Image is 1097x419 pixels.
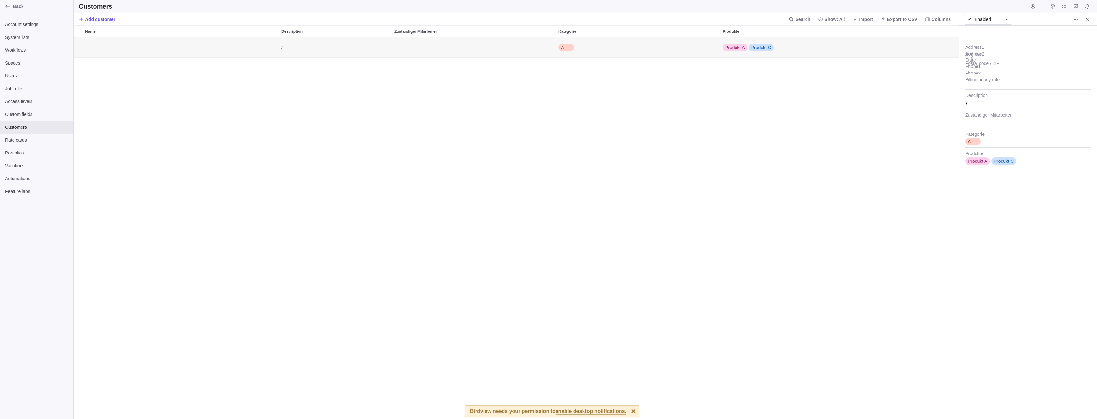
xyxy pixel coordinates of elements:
[556,37,720,58] div: Kategorie
[5,21,68,28] span: Account settings
[85,16,115,22] span: Add customer
[968,158,987,164] span: Produkt A
[281,44,283,51] span: /
[720,26,884,37] div: Produkte
[5,162,68,169] span: Vacations
[561,44,564,51] span: A
[816,15,847,24] span: Show: All
[751,44,771,51] span: Produkt C
[13,3,71,10] span: Back
[965,118,973,126] div: Jens Kramer
[392,26,556,37] div: Zuständiger Mitarbeiter
[786,15,813,24] span: Search
[965,74,1091,90] input: Billing hourly rate
[859,16,873,22] span: Import
[470,406,626,417] div: Birdview needs your permission to
[5,137,68,143] span: Rate cards
[556,409,626,415] span: enable desktop notifications.
[5,124,68,130] span: Customers
[83,26,279,37] div: Name
[725,44,745,51] span: Produkt A
[5,111,68,118] span: Custom fields
[556,26,720,37] div: Kategorie
[83,37,279,58] div: Name
[1071,15,1080,24] span: More actions
[1060,5,1069,10] a: My assignments
[5,188,68,195] span: Feature labs
[279,26,392,37] div: Description
[932,16,951,22] span: Columns
[1075,397,1091,413] iframe: Intercom live chat
[5,85,68,92] span: Job roles
[1048,5,1057,10] a: Time logs
[720,37,884,57] div: Produkt A, Produkt C
[279,37,392,57] div: /
[5,60,68,66] span: Spaces
[1083,15,1092,24] span: Close
[795,16,810,22] span: Search
[994,158,1014,164] span: Produkt C
[5,150,68,156] span: Portfolios
[878,15,920,24] span: Export to CSV
[5,73,68,79] span: Users
[1071,5,1080,10] a: Approval requests
[397,44,405,51] div: Jens Kramer
[392,37,556,58] div: Zuständiger Mitarbeiter
[975,16,991,22] span: Enabled
[1071,2,1080,11] span: Approval requests
[923,15,953,24] span: Columns
[968,138,971,145] span: A
[5,34,68,40] span: System lists
[825,16,845,22] span: Show: All
[558,28,576,35] span: Kategorie
[79,2,112,11] h2: Customers
[281,28,303,35] span: Description
[965,93,1091,109] textarea: Description
[850,15,876,24] span: Import
[1060,2,1069,11] span: My assignments
[394,28,437,35] span: Zuständiger Mitarbeiter
[79,15,115,24] span: Add customer
[887,16,917,22] span: Export to CSV
[720,37,884,58] div: Produkte
[5,98,68,105] span: Access levels
[1029,2,1038,11] span: Start timer
[279,37,392,58] div: Description
[5,47,68,53] span: Workflows
[1083,5,1092,10] a: Notifications
[1083,2,1092,11] span: Notifications
[85,28,96,35] span: Name
[723,28,739,35] span: Produkte
[5,175,68,182] span: Automations
[1048,2,1057,11] span: Time logs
